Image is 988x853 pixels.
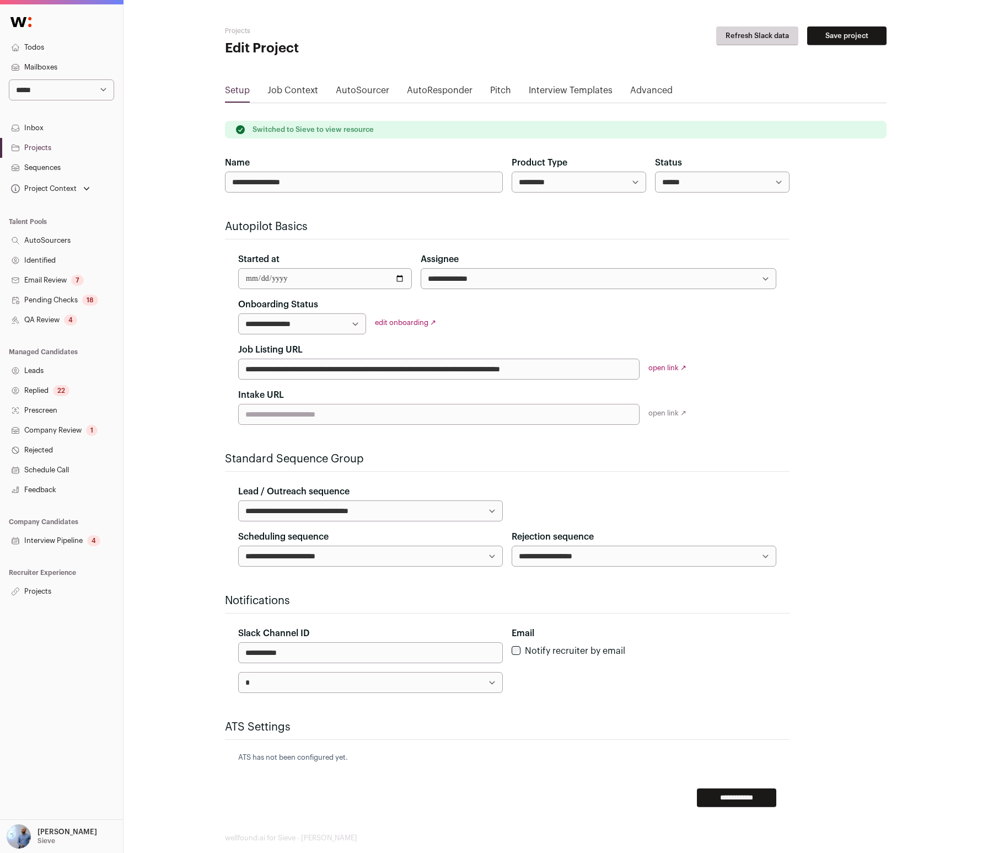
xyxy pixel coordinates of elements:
[238,253,280,266] label: Started at
[716,26,798,45] button: Refresh Slack data
[9,184,77,193] div: Project Context
[53,385,69,396] div: 22
[238,298,318,311] label: Onboarding Status
[648,364,686,371] a: open link ↗
[225,26,445,35] h2: Projects
[9,181,92,196] button: Open dropdown
[253,125,374,134] p: Switched to Sieve to view resource
[225,451,790,467] h2: Standard Sequence Group
[238,343,303,356] label: Job Listing URL
[238,753,776,762] p: ATS has not been configured yet.
[37,836,55,845] p: Sieve
[225,40,445,57] h1: Edit Project
[225,593,790,609] h2: Notifications
[64,314,77,326] div: 4
[375,319,436,326] a: edit onboarding ↗
[4,824,99,849] button: Open dropdown
[225,719,790,735] h2: ATS Settings
[225,156,250,169] label: Name
[655,156,682,169] label: Status
[512,530,594,543] label: Rejection sequence
[87,535,100,546] div: 4
[238,485,350,498] label: Lead / Outreach sequence
[238,627,309,640] label: Slack Channel ID
[238,530,329,543] label: Scheduling sequence
[238,388,284,402] label: Intake URL
[4,11,37,33] img: Wellfound
[82,295,98,306] div: 18
[630,84,673,102] a: Advanced
[421,253,459,266] label: Assignee
[490,84,511,102] a: Pitch
[807,26,887,45] button: Save project
[225,219,790,234] h2: Autopilot Basics
[267,84,318,102] a: Job Context
[336,84,389,102] a: AutoSourcer
[512,627,776,640] div: Email
[529,84,613,102] a: Interview Templates
[225,834,887,843] footer: wellfound:ai for Sieve - [PERSON_NAME]
[86,425,98,436] div: 1
[37,828,97,836] p: [PERSON_NAME]
[71,275,84,286] div: 7
[525,647,625,655] label: Notify recruiter by email
[512,156,567,169] label: Product Type
[7,824,31,849] img: 97332-medium_jpg
[225,84,250,102] a: Setup
[407,84,472,102] a: AutoResponder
